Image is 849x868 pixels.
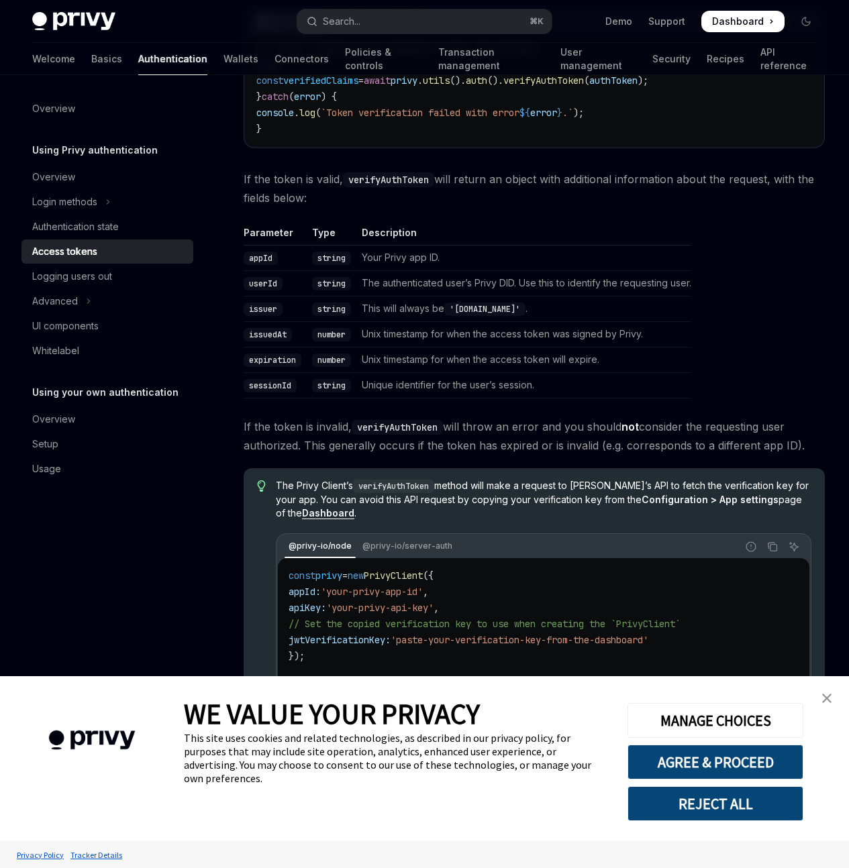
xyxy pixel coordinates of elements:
[628,786,803,821] button: REJECT ALL
[530,16,544,27] span: ⌘ K
[244,417,825,455] span: If the token is invalid, will throw an error and you should consider the requesting user authoriz...
[312,328,351,341] code: number
[184,731,607,785] div: This site uses cookies and related technologies, as described in our privacy policy, for purposes...
[244,354,301,367] code: expiration
[707,43,744,75] a: Recipes
[573,107,584,119] span: );
[289,602,326,614] span: apiKey:
[32,293,78,309] div: Advanced
[262,91,289,103] span: catch
[289,91,294,103] span: (
[244,303,283,316] code: issuer
[223,43,258,75] a: Wallets
[294,91,321,103] span: error
[652,43,691,75] a: Security
[244,226,307,246] th: Parameter
[356,372,691,398] td: Unique identifier for the user’s session.
[32,12,115,31] img: dark logo
[21,215,193,239] a: Authentication state
[315,107,321,119] span: (
[297,9,552,34] button: Open search
[343,172,434,187] code: verifyAuthToken
[32,101,75,117] div: Overview
[302,507,354,519] strong: Dashboard
[289,650,305,662] span: });
[519,107,530,119] span: ${
[312,303,351,316] code: string
[315,569,342,582] span: privy
[244,252,278,265] code: appId
[312,277,351,290] code: string
[356,321,691,347] td: Unix timestamp for when the access token was signed by Privy.
[32,194,97,210] div: Login methods
[352,420,443,435] code: verifyAuthToken
[356,347,691,372] td: Unix timestamp for when the access token will expire.
[560,43,636,75] a: User management
[289,569,315,582] span: const
[21,190,193,214] button: Toggle Login methods section
[256,91,262,103] span: }
[628,703,803,738] button: MANAGE CHOICES
[444,303,526,316] code: '[DOMAIN_NAME]'
[244,277,283,290] code: userId
[364,569,423,582] span: PrivyClient
[764,538,781,555] button: Copy the contents from the code block
[91,43,122,75] a: Basics
[20,711,164,769] img: company logo
[256,123,262,135] span: }
[648,15,685,28] a: Support
[434,602,439,614] span: ,
[32,169,75,185] div: Overview
[21,407,193,431] a: Overview
[307,226,356,246] th: Type
[13,843,67,867] a: Privacy Policy
[701,11,785,32] a: Dashboard
[562,107,573,119] span: .`
[276,479,811,520] span: The Privy Client’s method will make a request to [PERSON_NAME]’s API to fetch the verification ke...
[21,264,193,288] a: Logging users out
[32,43,75,75] a: Welcome
[785,538,803,555] button: Ask AI
[283,74,358,87] span: verifiedClaims
[32,461,61,477] div: Usage
[274,43,329,75] a: Connectors
[364,74,391,87] span: await
[312,379,351,392] code: string
[67,843,126,867] a: Tracker Details
[466,74,487,87] span: auth
[21,339,193,363] a: Whitelabel
[760,43,817,75] a: API reference
[21,457,193,481] a: Usage
[285,538,356,554] div: @privy-io/node
[391,634,648,646] span: 'paste-your-verification-key-from-the-dashboard'
[21,289,193,313] button: Toggle Advanced section
[348,569,364,582] span: new
[32,243,97,260] div: Access tokens
[321,91,337,103] span: ) {
[184,696,480,731] span: WE VALUE YOUR PRIVACY
[323,13,360,30] div: Search...
[289,634,391,646] span: jwtVerificationKey:
[391,74,417,87] span: privy
[326,602,434,614] span: 'your-privy-api-key'
[712,15,764,28] span: Dashboard
[356,296,691,321] td: This will always be .
[32,318,99,334] div: UI components
[342,569,348,582] span: =
[32,384,179,400] h5: Using your own authentication
[32,436,58,452] div: Setup
[450,74,466,87] span: ().
[32,411,75,427] div: Overview
[353,480,434,493] code: verifyAuthToken
[256,74,283,87] span: const
[589,74,638,87] span: authToken
[244,170,825,207] span: If the token is valid, will return an object with additional information about the request, with ...
[21,432,193,456] a: Setup
[358,74,364,87] span: =
[312,354,351,367] code: number
[605,15,632,28] a: Demo
[642,494,779,505] strong: Configuration > App settings
[294,107,299,119] span: .
[621,420,639,433] strong: not
[795,11,817,32] button: Toggle dark mode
